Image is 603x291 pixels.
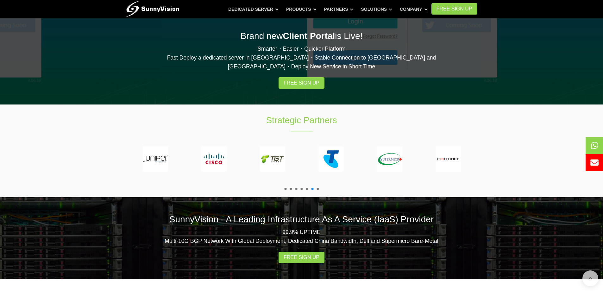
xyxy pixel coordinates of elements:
[126,228,477,245] p: 99.9% UPTIME Multi-10G BGP Network With Global Deployment, Dedicated China Bandwidth, Dell and Su...
[126,30,477,42] h2: Brand new is Live!
[279,252,324,263] a: Free Sign Up
[126,44,477,71] p: Smarter・Easier・Quicker Platform Fast Deploy a dedicated server in [GEOGRAPHIC_DATA]・Stable Connec...
[201,146,227,172] img: cisco-150.png
[143,146,168,172] img: juniper-150.png
[361,3,392,15] a: Solutions
[279,77,324,89] a: Free Sign Up
[126,213,477,225] h2: SunnyVision - A Leading Infrastructure As A Service (IaaS) Provider
[283,31,335,41] strong: Client Portal
[400,3,428,15] a: Company
[324,3,354,15] a: Partners
[286,3,317,15] a: Products
[196,114,407,126] h1: Strategic Partners
[377,146,402,172] img: supermicro-150.png
[436,146,461,172] img: fortinet-150.png
[228,3,279,15] a: Dedicated Server
[318,146,344,172] img: telstra-150.png
[431,3,477,15] a: FREE Sign Up
[260,146,285,172] img: tgs-150.png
